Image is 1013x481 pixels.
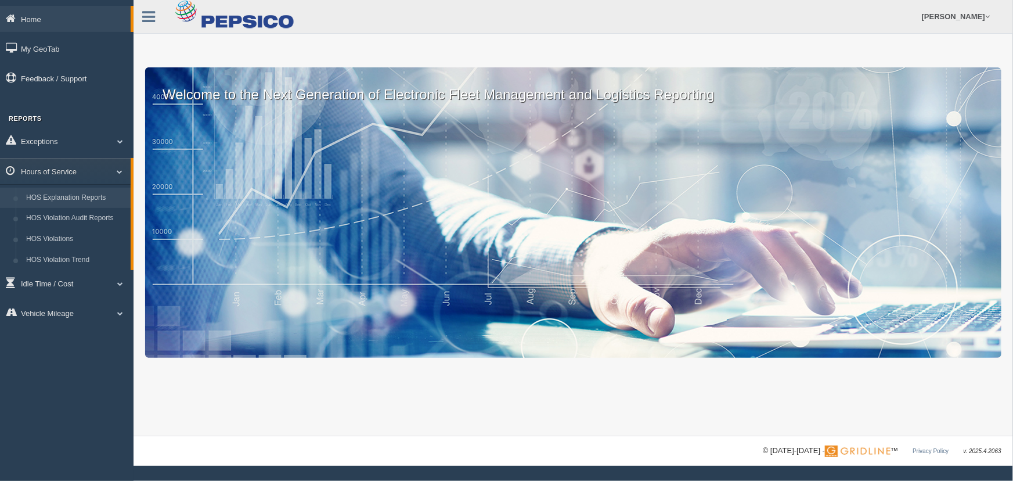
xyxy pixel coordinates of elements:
a: HOS Violations [21,229,131,250]
a: Privacy Policy [913,448,949,454]
a: HOS Violation Trend [21,250,131,271]
div: © [DATE]-[DATE] - ™ [763,445,1001,457]
img: Gridline [825,446,891,457]
span: v. 2025.4.2063 [964,448,1001,454]
a: HOS Violation Audit Reports [21,208,131,229]
a: HOS Explanation Reports [21,188,131,209]
p: Welcome to the Next Generation of Electronic Fleet Management and Logistics Reporting [145,67,1001,105]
